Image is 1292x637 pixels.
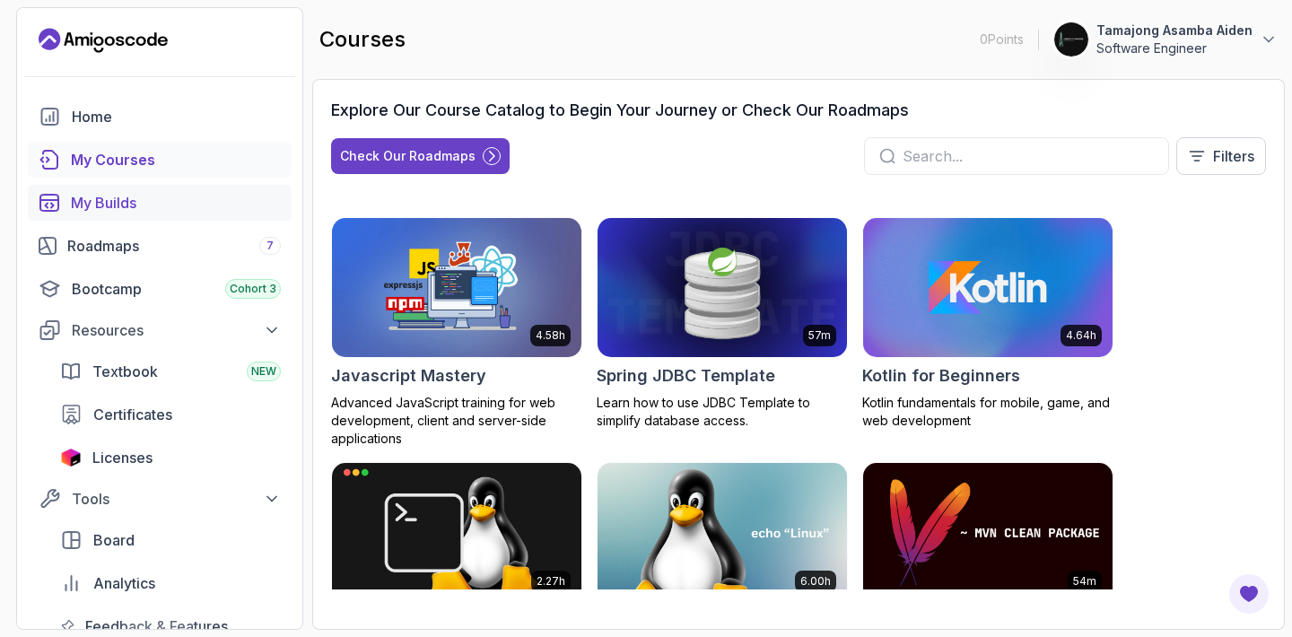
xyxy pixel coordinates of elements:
button: user profile imageTamajong Asamba AidenSoftware Engineer [1053,22,1278,57]
div: My Courses [71,149,281,170]
img: jetbrains icon [60,449,82,467]
a: Javascript Mastery card4.58hJavascript MasteryAdvanced JavaScript training for web development, c... [331,217,582,449]
input: Search... [903,145,1154,167]
a: board [49,522,292,558]
p: Learn how to use JDBC Template to simplify database access. [597,394,848,430]
a: licenses [49,440,292,476]
p: Advanced JavaScript training for web development, client and server-side applications [331,394,582,448]
a: certificates [49,397,292,432]
a: home [28,99,292,135]
a: Spring JDBC Template card57mSpring JDBC TemplateLearn how to use JDBC Template to simplify databa... [597,217,848,431]
h3: Explore Our Course Catalog to Begin Your Journey or Check Our Roadmaps [331,98,909,123]
img: Kotlin for Beginners card [863,218,1113,358]
div: Tools [72,488,281,510]
div: Bootcamp [72,278,281,300]
div: Resources [72,319,281,341]
span: NEW [251,364,276,379]
img: Linux Fundamentals card [598,463,847,603]
div: My Builds [71,192,281,214]
span: Cohort 3 [230,282,276,296]
h2: courses [319,25,406,54]
a: courses [28,142,292,178]
span: 7 [266,239,274,253]
p: Kotlin fundamentals for mobile, game, and web development [862,394,1113,430]
button: Open Feedback Button [1227,572,1270,615]
img: Maven Essentials card [863,463,1113,603]
p: 54m [1073,574,1096,589]
a: Landing page [39,26,168,55]
span: Licenses [92,447,153,468]
p: 4.64h [1066,328,1096,343]
img: Spring JDBC Template card [598,218,847,358]
button: Filters [1176,137,1266,175]
p: 6.00h [800,574,831,589]
button: Resources [28,314,292,346]
button: Tools [28,483,292,515]
a: Kotlin for Beginners card4.64hKotlin for BeginnersKotlin fundamentals for mobile, game, and web d... [862,217,1113,431]
div: Roadmaps [67,235,281,257]
span: Board [93,529,135,551]
a: bootcamp [28,271,292,307]
h2: Kotlin for Beginners [862,363,1020,388]
span: Certificates [93,404,172,425]
a: roadmaps [28,228,292,264]
p: Tamajong Asamba Aiden [1096,22,1253,39]
div: Home [72,106,281,127]
p: Filters [1213,145,1254,167]
p: 2.27h [537,574,565,589]
p: 57m [808,328,831,343]
span: Feedback & Features [85,615,228,637]
img: user profile image [1054,22,1088,57]
h2: Spring JDBC Template [597,363,775,388]
p: Software Engineer [1096,39,1253,57]
p: 4.58h [536,328,565,343]
img: Javascript Mastery card [332,218,581,358]
span: Textbook [92,361,158,382]
div: Check Our Roadmaps [340,147,476,165]
span: Analytics [93,572,155,594]
a: builds [28,185,292,221]
img: Linux for Professionals card [332,463,581,603]
a: textbook [49,353,292,389]
a: analytics [49,565,292,601]
button: Check Our Roadmaps [331,138,510,174]
p: 0 Points [980,31,1024,48]
h2: Javascript Mastery [331,363,486,388]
